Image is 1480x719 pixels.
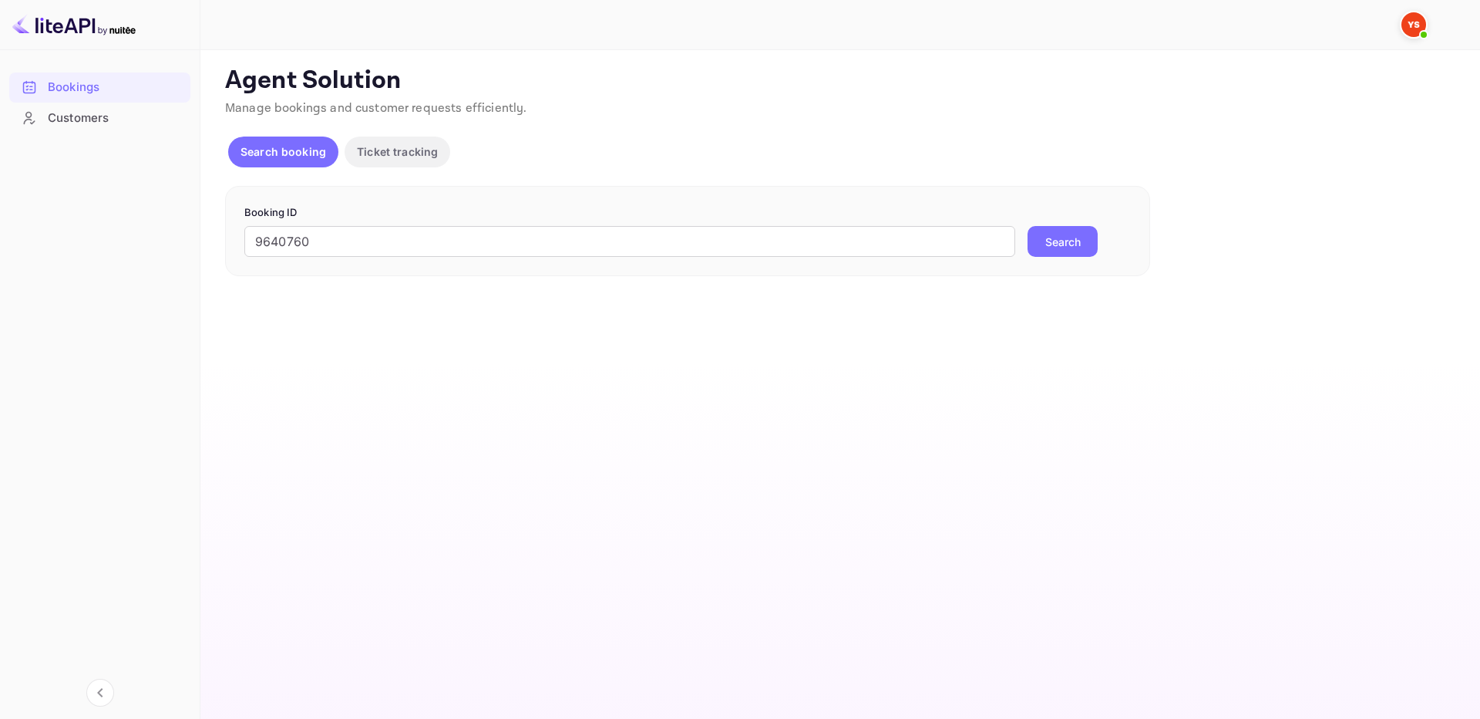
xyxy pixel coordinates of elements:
p: Booking ID [244,205,1131,221]
a: Bookings [9,73,190,101]
p: Ticket tracking [357,143,438,160]
img: LiteAPI logo [12,12,136,37]
div: Bookings [9,73,190,103]
div: Customers [9,103,190,133]
button: Search [1028,226,1098,257]
p: Agent Solution [225,66,1452,96]
p: Search booking [240,143,326,160]
div: Bookings [48,79,183,96]
input: Enter Booking ID (e.g., 63782194) [244,226,1015,257]
a: Customers [9,103,190,132]
button: Collapse navigation [86,679,114,707]
span: Manage bookings and customer requests efficiently. [225,100,527,116]
div: Customers [48,110,183,127]
img: Yandex Support [1401,12,1426,37]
